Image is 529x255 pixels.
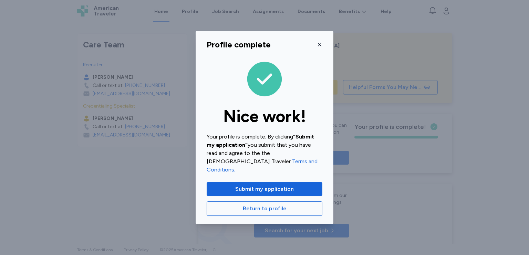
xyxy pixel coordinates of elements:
button: Submit my application [207,182,322,196]
div: Your profile is complete. By clicking you submit that you have read and agree to the the [DEMOGRA... [207,133,322,174]
span: Submit my application [235,185,294,193]
div: Profile complete [207,39,271,50]
div: Nice work! [207,108,322,124]
span: Return to profile [243,204,287,213]
button: Return to profile [207,201,322,216]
